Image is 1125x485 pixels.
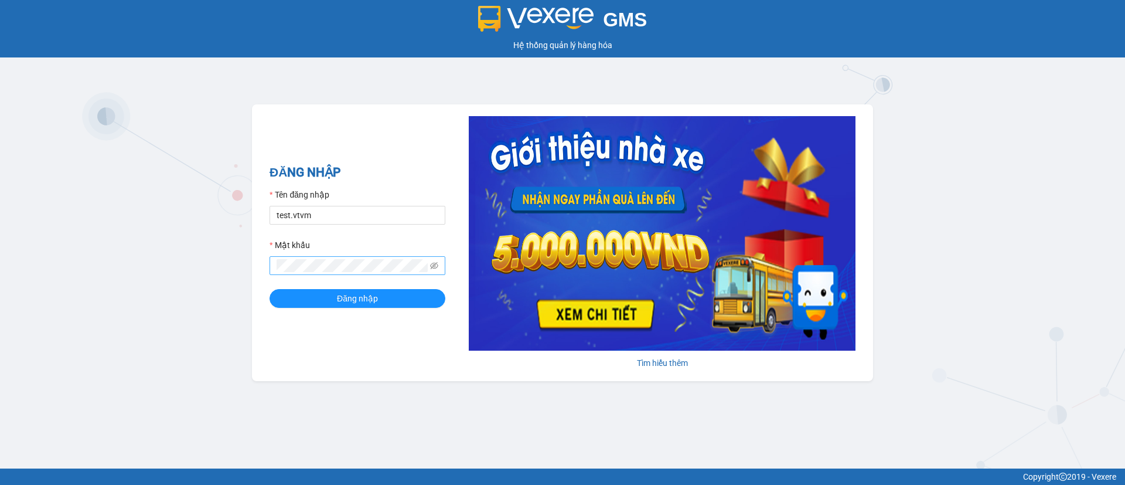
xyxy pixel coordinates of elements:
[270,239,310,252] label: Mật khẩu
[3,39,1122,52] div: Hệ thống quản lý hàng hóa
[277,259,428,272] input: Mật khẩu
[478,6,594,32] img: logo 2
[469,116,855,351] img: banner-0
[270,289,445,308] button: Đăng nhập
[478,18,647,27] a: GMS
[270,188,329,201] label: Tên đăng nhập
[1059,473,1067,481] span: copyright
[469,357,855,369] div: Tìm hiểu thêm
[337,292,378,305] span: Đăng nhập
[270,206,445,225] input: Tên đăng nhập
[9,470,1116,483] div: Copyright 2019 - Vexere
[270,163,445,182] h2: ĐĂNG NHẬP
[603,9,647,30] span: GMS
[430,262,438,270] span: eye-invisible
